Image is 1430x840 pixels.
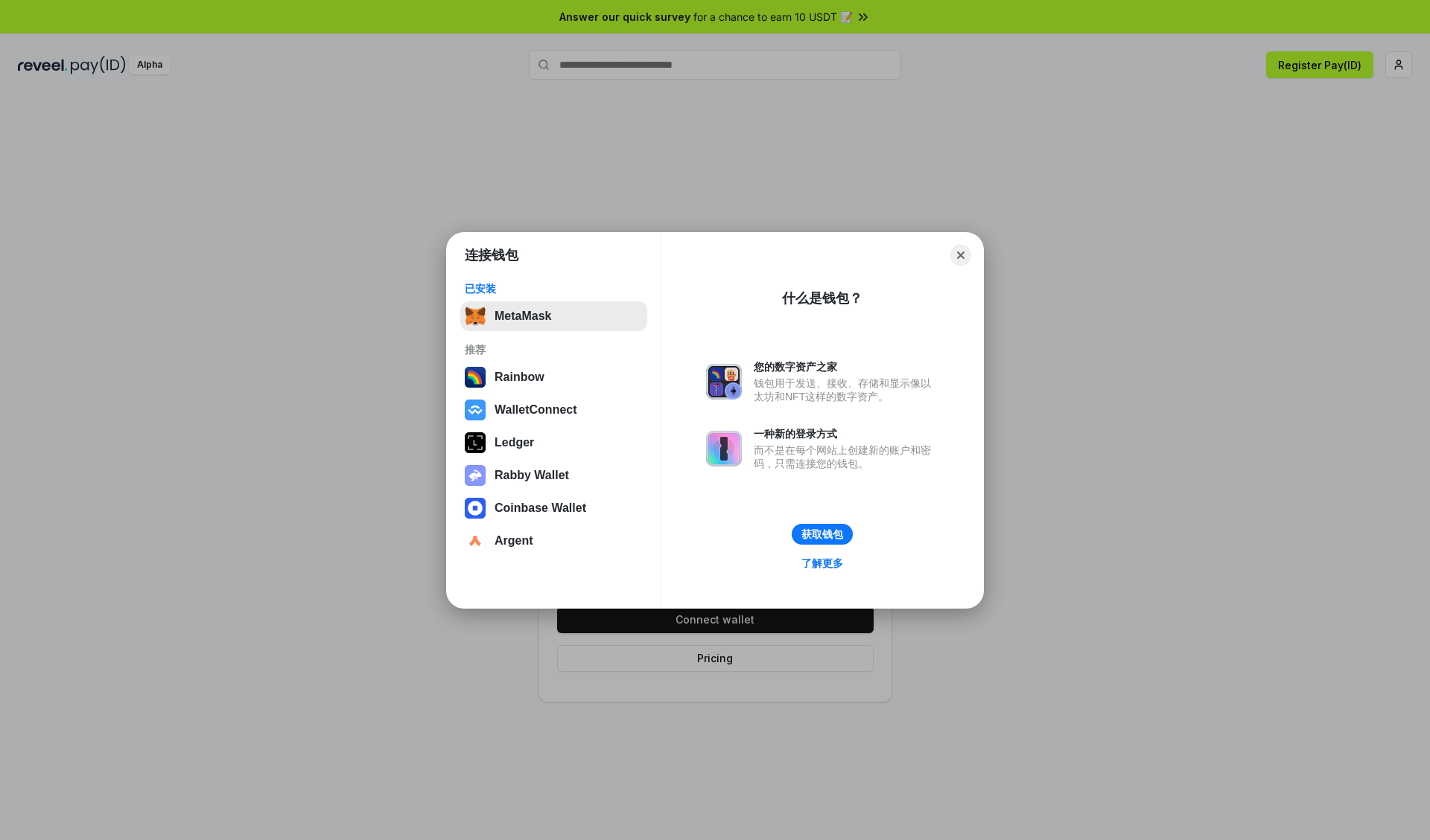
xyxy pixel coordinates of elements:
[460,301,647,331] button: MetaMask
[465,530,486,551] img: svg+xml,%3Csvg%20width%3D%2228%22%20height%3D%2228%22%20viewBox%3D%220%200%2028%2028%22%20fill%3D...
[754,376,938,403] div: 钱包用于发送、接收、存储和显示像以太坊和NFT这样的数字资产。
[495,534,533,548] div: Argent
[792,524,853,545] button: 获取钱包
[460,395,647,425] button: WalletConnect
[465,432,486,453] img: svg+xml,%3Csvg%20xmlns%3D%22http%3A%2F%2Fwww.w3.org%2F2000%2Fsvg%22%20width%3D%2228%22%20height%3...
[792,554,852,573] a: 了解更多
[754,427,938,440] div: 一种新的登录方式
[706,431,742,467] img: svg+xml,%3Csvg%20xmlns%3D%22http%3A%2F%2Fwww.w3.org%2F2000%2Fsvg%22%20fill%3D%22none%22%20viewBox...
[801,528,843,541] div: 获取钱包
[801,557,843,570] div: 了解更多
[460,526,647,556] button: Argent
[754,360,938,373] div: 您的数字资产之家
[495,436,534,449] div: Ledger
[465,465,486,486] img: svg+xml,%3Csvg%20xmlns%3D%22http%3A%2F%2Fwww.w3.org%2F2000%2Fsvg%22%20fill%3D%22none%22%20viewBox...
[495,403,577,417] div: WalletConnect
[465,246,518,264] h1: 连接钱包
[495,501,586,515] div: Coinbase Wallet
[465,282,643,295] div: 已安装
[465,306,486,327] img: svg+xml,%3Csvg%20fill%3D%22none%22%20height%3D%2233%22%20viewBox%3D%220%200%2035%2033%22%20width%...
[495,469,569,482] div: Rabby Wallet
[465,498,486,519] img: svg+xml,%3Csvg%20width%3D%2228%22%20height%3D%2228%22%20viewBox%3D%220%200%2028%2028%22%20fill%3D...
[495,310,551,323] div: MetaMask
[465,343,643,356] div: 推荐
[465,367,486,388] img: svg+xml,%3Csvg%20width%3D%22120%22%20height%3D%22120%22%20viewBox%3D%220%200%20120%20120%22%20fil...
[706,364,742,400] img: svg+xml,%3Csvg%20xmlns%3D%22http%3A%2F%2Fwww.w3.org%2F2000%2Fsvg%22%20fill%3D%22none%22%20viewBox...
[460,461,647,490] button: Rabby Wallet
[460,428,647,458] button: Ledger
[754,443,938,470] div: 而不是在每个网站上创建新的账户和密码，只需连接您的钱包。
[950,245,971,266] button: Close
[495,371,544,384] div: Rainbow
[460,362,647,392] button: Rainbow
[460,493,647,523] button: Coinbase Wallet
[465,400,486,420] img: svg+xml,%3Csvg%20width%3D%2228%22%20height%3D%2228%22%20viewBox%3D%220%200%2028%2028%22%20fill%3D...
[782,289,862,307] div: 什么是钱包？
